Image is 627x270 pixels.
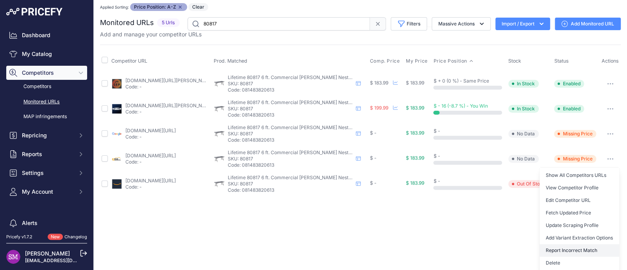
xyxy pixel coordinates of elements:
[406,58,429,64] button: My Price
[228,175,482,180] span: Lifetime 80817 6 ft. Commercial [PERSON_NAME] Nesting Plastic Table 1-Pack - [PERSON_NAME] Grey -...
[433,128,505,134] div: $ -
[228,131,353,137] p: SKU: 80817
[508,80,539,88] span: In Stock
[433,58,467,64] span: Price Position
[432,17,491,31] button: Massive Actions
[228,187,353,193] p: Code: 081483820613
[508,105,539,113] span: In Stock
[554,105,584,113] span: Enabled
[539,219,619,232] a: Update Scraping Profile
[125,134,176,140] p: Code: -
[508,58,521,64] span: Stock
[228,156,353,162] p: SKU: 80817
[64,234,87,239] a: Changelog
[370,180,403,186] div: $ -
[125,77,214,83] a: [DOMAIN_NAME][URL][PERSON_NAME]
[6,185,87,199] button: My Account
[100,5,129,9] small: Applied Sorting:
[370,58,400,64] span: Comp. Price
[6,80,87,94] a: Competitors
[125,128,176,133] a: [DOMAIN_NAME][URL]
[406,80,424,86] span: $ 183.99
[508,155,539,163] span: No Data
[539,207,619,219] button: Fetch Updated Price
[406,105,424,111] span: $ 183.99
[406,58,428,64] span: My Price
[602,58,619,64] span: Actions
[554,58,568,64] span: Status
[6,234,32,240] div: Pricefy v1.7.2
[100,17,154,28] h2: Monitored URLs
[433,153,505,159] div: $ -
[6,95,87,109] a: Monitored URLs
[228,74,482,80] span: Lifetime 80817 6 ft. Commercial [PERSON_NAME] Nesting Plastic Table 1-Pack - [PERSON_NAME] Grey -...
[508,130,539,138] span: No Data
[370,105,388,111] span: $ 199.99
[22,188,73,196] span: My Account
[6,66,87,80] button: Competitors
[554,130,596,138] span: Missing Price
[125,84,207,90] p: Code: -
[370,80,388,86] span: $ 183.99
[228,81,353,87] p: SKU: 80817
[539,244,619,257] button: Report Incorrect Match
[22,131,73,139] span: Repricing
[433,178,505,184] div: $ -
[228,149,482,155] span: Lifetime 80817 6 ft. Commercial [PERSON_NAME] Nesting Plastic Table 1-Pack - [PERSON_NAME] Grey -...
[228,162,353,168] p: Code: 081483820613
[228,181,353,187] p: SKU: 80817
[6,128,87,142] button: Repricing
[22,69,73,77] span: Competitors
[228,87,353,93] p: Code: 081483820613
[125,184,176,190] p: Code: -
[188,3,208,11] button: Clear
[6,28,87,260] nav: Sidebar
[370,58,402,64] button: Comp. Price
[125,103,214,108] a: [DOMAIN_NAME][URL][PERSON_NAME]
[555,18,621,30] a: Add Monitored URL
[228,106,353,112] p: SKU: 80817
[125,109,207,115] p: Code: -
[125,153,176,158] a: [DOMAIN_NAME][URL]
[130,3,187,11] span: Price Position: A-Z
[228,112,353,118] p: Code: 081483820613
[111,58,147,64] span: Competitor URL
[6,216,87,230] a: Alerts
[6,28,87,42] a: Dashboard
[157,18,180,27] span: 5 Urls
[433,78,489,84] span: $ + 0 (0 %) - Same Price
[406,130,424,136] span: $ 183.99
[228,99,482,105] span: Lifetime 80817 6 ft. Commercial [PERSON_NAME] Nesting Plastic Table 1-Pack - [PERSON_NAME] Grey -...
[406,180,424,186] span: $ 183.99
[125,178,176,184] a: [DOMAIN_NAME][URL]
[125,159,176,165] p: Code: -
[48,234,63,240] span: New
[6,147,87,161] button: Reports
[391,17,427,31] button: Filters
[539,169,619,182] a: Show All Competitors URLs
[554,155,596,163] span: Missing Price
[370,155,403,161] div: $ -
[214,58,247,64] span: Prod. Matched
[539,232,619,244] button: Add Variant Extraction Options
[25,250,70,257] a: [PERSON_NAME]
[22,169,73,177] span: Settings
[188,17,370,31] input: Search
[228,137,353,143] p: Code: 081483820613
[554,80,584,88] span: Enabled
[228,124,482,130] span: Lifetime 80817 6 ft. Commercial [PERSON_NAME] Nesting Plastic Table 1-Pack - [PERSON_NAME] Grey -...
[370,130,403,136] div: $ -
[495,18,550,30] button: Import / Export
[6,8,63,16] img: Pricefy Logo
[539,257,619,269] button: Delete
[539,182,619,194] a: View Competitor Profile
[100,31,202,38] p: Add and manage your competitor URLs
[22,150,73,158] span: Reports
[6,166,87,180] button: Settings
[433,58,473,64] button: Price Position
[539,194,619,207] a: Edit Competitor URL
[508,180,549,188] span: Out Of Stock
[433,103,488,109] span: $ - 16 (-8.7 %) - You Win
[25,257,107,263] a: [EMAIL_ADDRESS][DOMAIN_NAME]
